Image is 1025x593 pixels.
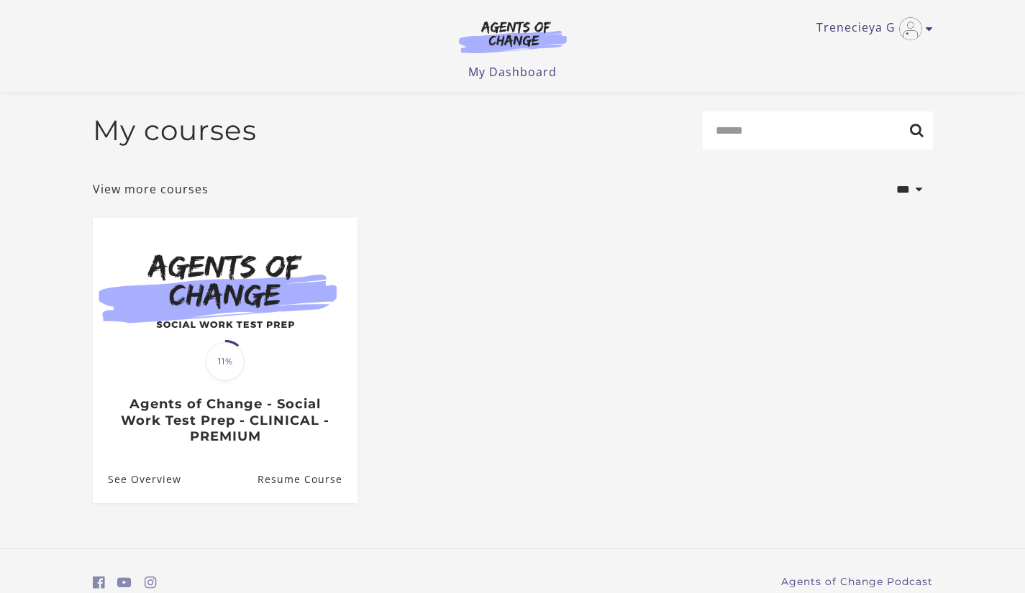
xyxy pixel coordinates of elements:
a: Agents of Change Podcast [781,574,933,589]
a: https://www.facebook.com/groups/aswbtestprep (Open in a new window) [93,572,105,593]
a: Toggle menu [816,17,926,40]
h3: Agents of Change - Social Work Test Prep - CLINICAL - PREMIUM [108,396,342,445]
h2: My courses [93,114,257,147]
i: https://www.facebook.com/groups/aswbtestprep (Open in a new window) [93,576,105,589]
img: Agents of Change Logo [444,20,582,53]
a: View more courses [93,180,209,198]
i: https://www.youtube.com/c/AgentsofChangeTestPrepbyMeaganMitchell (Open in a new window) [117,576,132,589]
i: https://www.instagram.com/agentsofchangeprep/ (Open in a new window) [145,576,157,589]
a: https://www.youtube.com/c/AgentsofChangeTestPrepbyMeaganMitchell (Open in a new window) [117,572,132,593]
a: https://www.instagram.com/agentsofchangeprep/ (Open in a new window) [145,572,157,593]
a: My Dashboard [468,64,557,80]
a: Agents of Change - Social Work Test Prep - CLINICAL - PREMIUM: See Overview [93,456,181,502]
a: Agents of Change - Social Work Test Prep - CLINICAL - PREMIUM: Resume Course [257,456,357,502]
span: 11% [206,342,245,381]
